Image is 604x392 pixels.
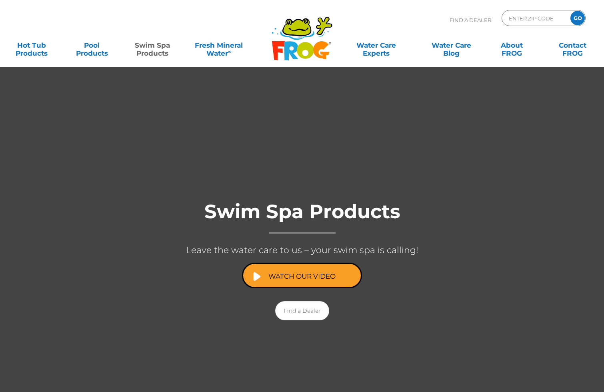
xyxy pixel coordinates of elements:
a: Find a Dealer [275,301,329,320]
sup: ∞ [228,48,232,54]
a: PoolProducts [68,37,116,53]
a: AboutFROG [488,37,536,53]
a: Hot TubProducts [8,37,55,53]
p: Leave the water care to us – your swim spa is calling! [142,242,462,259]
input: Zip Code Form [508,12,562,24]
a: Fresh MineralWater∞ [190,37,248,53]
p: Find A Dealer [450,10,491,30]
a: Watch Our Video [242,263,362,288]
a: Swim SpaProducts [129,37,176,53]
a: ContactFROG [549,37,596,53]
a: Water CareBlog [428,37,475,53]
input: GO [570,11,585,25]
h1: Swim Spa Products [142,201,462,234]
a: Water CareExperts [338,37,414,53]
